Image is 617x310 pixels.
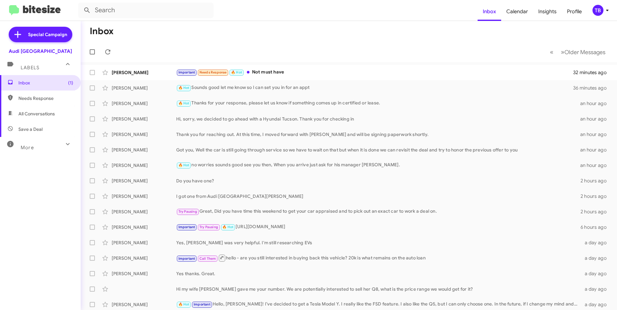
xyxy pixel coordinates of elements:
div: 2 hours ago [581,208,612,215]
div: Great, Did you have time this weekend to get your car appraised and to pick out an exact car to w... [176,208,581,215]
span: Important [178,70,195,74]
div: [PERSON_NAME] [112,301,176,308]
span: Needs Response [199,70,227,74]
span: 🔥 Hot [178,163,189,167]
div: hello - are you still interested in buying back this vehicle? 20k is what remains on the auto loan [176,254,581,262]
div: TB [592,5,603,16]
span: Important [178,257,195,261]
div: a day ago [581,255,612,261]
span: 🔥 Hot [178,86,189,90]
div: [PERSON_NAME] [112,178,176,184]
div: Hello, [PERSON_NAME]! I’ve decided to get a Tesla Model Y. I really like the FSD feature. I also ... [176,301,581,308]
div: an hour ago [580,131,612,138]
div: Do you have one? [176,178,581,184]
span: 🔥 Hot [178,302,189,306]
span: « [550,48,553,56]
span: More [21,145,34,150]
div: I got one from Audi [GEOGRAPHIC_DATA][PERSON_NAME] [176,193,581,199]
span: Call Them [199,257,216,261]
span: 🔥 Hot [178,101,189,105]
input: Search [78,3,214,18]
div: a day ago [581,270,612,277]
div: [PERSON_NAME] [112,69,176,76]
div: a day ago [581,286,612,292]
div: [PERSON_NAME] [112,116,176,122]
div: Thank you for reaching out. At this time, I moved forward with [PERSON_NAME] and will be signing ... [176,131,580,138]
div: [PERSON_NAME] [112,100,176,107]
button: Previous [546,45,557,59]
a: Insights [533,2,562,21]
span: Important [178,225,195,229]
span: Important [194,302,210,306]
span: » [561,48,564,56]
span: Try Pausing [199,225,218,229]
nav: Page navigation example [546,45,609,59]
span: Special Campaign [28,31,67,38]
div: [PERSON_NAME] [112,131,176,138]
div: Yes, [PERSON_NAME] was very helpful. I'm still researching EVs [176,239,581,246]
div: a day ago [581,239,612,246]
span: Older Messages [564,49,605,56]
div: [PERSON_NAME] [112,147,176,153]
h1: Inbox [90,26,114,36]
div: [PERSON_NAME] [112,224,176,230]
div: [PERSON_NAME] [112,193,176,199]
a: Calendar [501,2,533,21]
div: 2 hours ago [581,193,612,199]
div: Sounds good let me know so I can set you in for an appt [176,84,573,92]
a: Profile [562,2,587,21]
span: All Conversations [18,111,55,117]
div: an hour ago [580,116,612,122]
a: Inbox [478,2,501,21]
div: [PERSON_NAME] [112,239,176,246]
span: Inbox [18,80,73,86]
div: [PERSON_NAME] [112,208,176,215]
div: Thanks for your response, please let us know if something comes up in certified or lease. [176,100,580,107]
button: TB [587,5,610,16]
div: [PERSON_NAME] [112,162,176,169]
span: 🔥 Hot [231,70,242,74]
div: 32 minutes ago [573,69,612,76]
div: no worries sounds good see you then, When you arrive just ask for his manager [PERSON_NAME]. [176,161,580,169]
div: [PERSON_NAME] [112,270,176,277]
div: an hour ago [580,162,612,169]
span: Save a Deal [18,126,43,132]
div: [PERSON_NAME] [112,255,176,261]
div: Hi my wife [PERSON_NAME] gave me your number. We are potentially interested to sell her Q8, what ... [176,286,581,292]
span: 🔥 Hot [222,225,233,229]
div: Yes thanks. Great. [176,270,581,277]
div: 6 hours ago [581,224,612,230]
button: Next [557,45,609,59]
div: Not must have [176,69,573,76]
span: Labels [21,65,39,71]
div: [URL][DOMAIN_NAME] [176,223,581,231]
div: 36 minutes ago [573,85,612,91]
div: an hour ago [580,100,612,107]
div: an hour ago [580,147,612,153]
div: Audi [GEOGRAPHIC_DATA] [9,48,72,54]
div: Hi, sorry, we decided to go ahead with a Hyundai Tucson. Thank you for checking in [176,116,580,122]
div: a day ago [581,301,612,308]
div: 2 hours ago [581,178,612,184]
div: [PERSON_NAME] [112,85,176,91]
span: (1) [68,80,73,86]
div: Got you, Well the car is still going through service so we have to wait on that but when it is do... [176,147,580,153]
span: Try Pausing [178,209,197,214]
span: Needs Response [18,95,73,102]
a: Special Campaign [9,27,72,42]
